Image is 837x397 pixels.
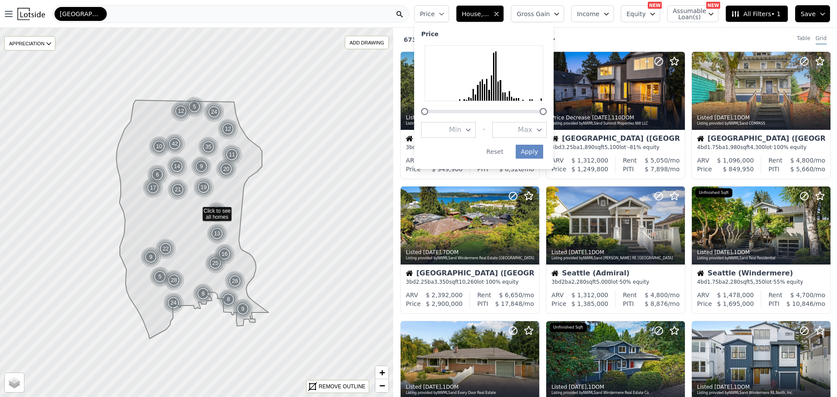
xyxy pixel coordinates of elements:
[155,238,177,259] img: g1.png
[691,186,830,314] a: Listed [DATE],1DOMListing provided byNWMLSand Real ResidentialUnfinished SqftHouseSeattle (Winder...
[170,101,191,122] div: 12
[779,165,825,173] div: /mo
[572,166,609,173] span: $ 1,249,800
[4,36,55,51] div: APPRECIATION
[163,292,184,313] img: g1.png
[551,156,564,165] div: ARV
[572,300,609,307] span: $ 1,385,000
[667,5,718,22] button: Assumable Loan(s)
[488,299,534,308] div: /mo
[816,35,827,44] div: Grid
[170,101,192,122] img: g1.png
[697,135,704,142] img: House
[221,144,242,165] div: 11
[164,133,186,154] img: g1.png
[406,135,534,144] div: [GEOGRAPHIC_DATA] ([GEOGRAPHIC_DATA])
[204,102,225,122] div: 24
[648,2,662,9] div: NEW
[697,135,825,144] div: [GEOGRAPHIC_DATA] ([GEOGRAPHIC_DATA])
[551,135,558,142] img: House
[477,291,491,299] div: Rent
[218,289,239,310] div: 8
[406,144,534,151] div: 3 bd 2.25 ba sqft lot · Unknown equity
[546,51,684,179] a: Price Decrease [DATE],110DOMListing provided byNWMLSand Summit Properties NW LLCHouse[GEOGRAPHIC_...
[715,249,732,255] time: 2025-08-19 16:29
[198,136,219,157] img: g1.png
[404,36,416,43] span: 673
[379,380,385,391] span: −
[483,122,485,138] div: -
[167,179,189,200] img: g1.png
[645,166,668,173] span: $ 7,898
[375,379,388,392] a: Zoom out
[167,156,188,177] img: g1.png
[423,249,441,255] time: 2025-08-19 17:34
[551,135,680,144] div: [GEOGRAPHIC_DATA] ([GEOGRAPHIC_DATA])
[163,270,185,291] img: g1.png
[715,384,732,390] time: 2025-08-18 23:08
[406,383,535,390] div: Listed , 1 DOM
[697,383,826,390] div: Listed , 1 DOM
[198,136,219,157] div: 35
[406,256,535,261] div: Listing provided by NWMLS and Windermere Real Estate [GEOGRAPHIC_DATA]
[406,278,534,285] div: 3 bd 2.25 ba sqft lot · 100% equity
[164,133,185,154] div: 42
[551,278,680,285] div: 3 bd 2 ba sqft lot · 50% equity
[140,247,162,268] img: g1.png
[731,10,780,18] span: All Filters • 1
[184,96,205,117] div: 5
[155,238,176,259] div: 22
[697,165,712,173] div: Price
[149,136,170,157] div: 10
[511,5,564,22] button: Gross Gain
[795,5,830,22] button: Save
[637,291,680,299] div: /mo
[232,299,254,319] img: g1.png
[691,51,830,179] a: Listed [DATE],1DOMListing provided byNWMLSand COMPASSHouse[GEOGRAPHIC_DATA] ([GEOGRAPHIC_DATA])4b...
[406,291,418,299] div: ARV
[225,271,245,292] div: 28
[432,166,463,173] span: $ 949,900
[426,292,463,299] span: $ 2,392,000
[207,223,228,244] img: g1.png
[400,51,539,179] a: Listed [DATE],1DOMListing provided byNWMLSand Real Property AssociatesHouse[GEOGRAPHIC_DATA] ([GE...
[790,157,813,164] span: $ 4,800
[645,157,668,164] span: $ 5,050
[140,247,161,268] div: 9
[769,156,783,165] div: Rent
[495,300,522,307] span: $ 17,848
[717,157,754,164] span: $ 1,096,000
[697,270,704,277] img: House
[379,367,385,378] span: +
[206,202,228,223] img: g1.png
[426,300,463,307] span: $ 2,900,000
[779,299,825,308] div: /mo
[551,270,558,277] img: House
[191,156,212,177] div: 9
[147,164,168,185] div: 6
[193,177,214,198] div: 19
[477,299,488,308] div: PITI
[725,144,740,150] span: 1,980
[551,249,680,256] div: Listed , 1 DOM
[218,119,238,139] div: 12
[783,291,825,299] div: /mo
[449,125,461,135] span: Min
[580,144,595,150] span: 1,890
[572,279,586,285] span: 2,280
[216,159,237,180] img: g1.png
[184,96,205,117] img: g1.png
[717,300,754,307] span: $ 1,695,000
[592,115,610,121] time: 2025-08-19 19:22
[406,270,413,277] img: House
[143,177,163,198] div: 17
[406,390,535,396] div: Listing provided by NWMLS and Every Door Real Estate
[481,145,509,159] button: Reset
[221,144,243,165] img: g1.png
[205,253,226,274] img: g1.png
[218,119,239,139] img: g1.png
[626,10,646,18] span: Equity
[750,144,765,150] span: 4,300
[420,10,435,18] span: Price
[375,366,388,379] a: Zoom in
